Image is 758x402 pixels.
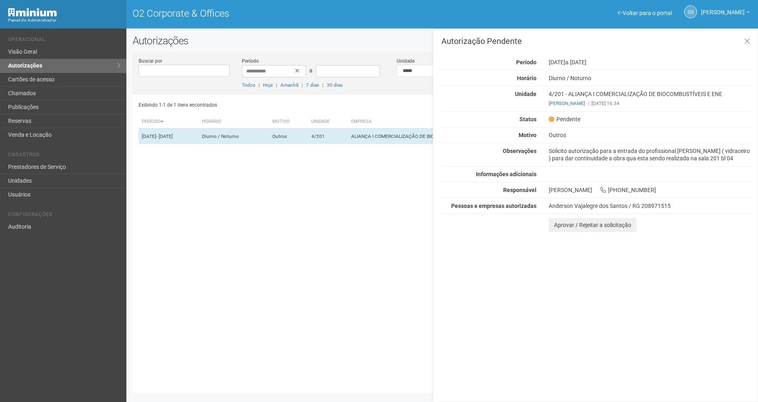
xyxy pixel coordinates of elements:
th: Unidade [308,115,348,129]
label: Buscar por [139,57,162,65]
th: Período [139,115,199,129]
span: Pendente [549,116,580,123]
strong: Motivo [519,132,536,138]
strong: Unidade [515,91,536,97]
div: [DATE] [543,59,758,66]
img: Minium [8,8,57,17]
a: [PERSON_NAME] [549,100,585,106]
strong: Status [519,116,536,122]
div: Diurno / Noturno [543,74,758,82]
div: Anderson Vajalegre dos Santos / RG 208971515 [549,202,751,210]
strong: Horário [517,75,536,81]
div: [DATE] 16:34 [549,100,751,107]
label: Unidade [397,57,415,65]
td: Outros [269,129,308,144]
strong: Responsável [503,187,536,193]
h2: Autorizações [132,35,752,47]
span: | [322,82,324,88]
div: Solicito autorização para a entrada do profissional [PERSON_NAME] ( vidraceiro ) para dar continu... [543,147,758,162]
a: Hoje [263,82,273,88]
span: | [258,82,260,88]
div: Exibindo 1-1 de 1 itens encontrados [139,99,440,111]
td: ALIANÇA I COMERCIALIZAÇÃO DE BIOCOMBUSTÍVEIS E ENE [348,129,570,144]
strong: Informações adicionais [476,171,536,177]
div: Outros [543,131,758,139]
button: Aprovar / Rejeitar a solicitação [549,218,636,232]
a: [PERSON_NAME] [701,10,750,17]
span: - [DATE] [156,133,173,139]
h3: Autorização Pendente [441,37,751,45]
a: 7 dias [306,82,319,88]
span: | [302,82,303,88]
label: Período [242,57,259,65]
strong: Observações [503,148,536,154]
th: Horário [199,115,269,129]
span: Gabriela Souza [701,1,745,15]
li: Operacional [8,37,120,45]
span: a [309,67,313,74]
td: Diurno / Noturno [199,129,269,144]
a: GS [684,5,697,18]
th: Motivo [269,115,308,129]
span: a [DATE] [565,59,586,66]
strong: Período [516,59,536,66]
div: 4/201 - ALIANÇA I COMERCIALIZAÇÃO DE BIOCOMBUSTÍVEIS E ENE [543,90,758,107]
td: 4/201 [308,129,348,144]
a: Todos [242,82,255,88]
li: Cadastros [8,152,120,160]
li: Configurações [8,212,120,220]
a: 30 dias [327,82,343,88]
span: | [588,100,589,106]
td: [DATE] [139,129,199,144]
div: Painel do Administrador [8,17,120,24]
strong: Pessoas e empresas autorizadas [451,203,536,209]
span: | [276,82,277,88]
div: [PERSON_NAME] [PHONE_NUMBER] [543,186,758,194]
a: Amanhã [280,82,298,88]
h1: O2 Corporate & Offices [132,8,436,19]
th: Empresa [348,115,570,129]
a: Voltar para o portal [618,10,672,16]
